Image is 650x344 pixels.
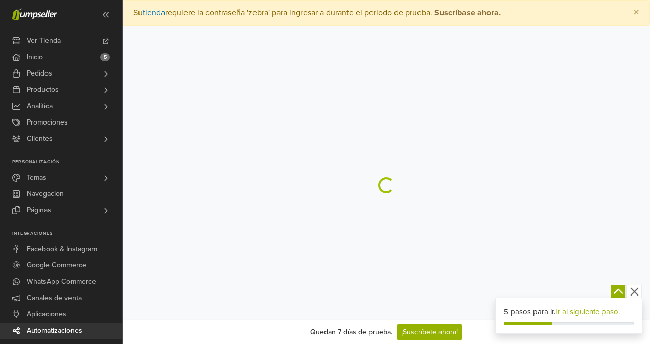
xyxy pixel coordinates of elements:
[27,290,82,306] span: Canales de venta
[27,306,66,323] span: Aplicaciones
[27,33,61,49] span: Ver Tienda
[27,114,68,131] span: Promociones
[27,98,53,114] span: Analítica
[27,202,51,218] span: Páginas
[555,307,620,316] a: Ir al siguiente paso.
[623,1,649,25] button: Close
[27,241,97,257] span: Facebook & Instagram
[397,324,462,340] a: ¡Suscríbete ahora!
[432,8,501,18] a: Suscríbase ahora.
[27,131,53,147] span: Clientes
[27,82,59,98] span: Productos
[27,169,47,186] span: Temas
[27,257,86,274] span: Google Commerce
[12,159,122,165] p: Personalización
[27,49,43,65] span: Inicio
[27,186,64,202] span: Navegacion
[633,5,639,20] span: ×
[504,306,634,318] div: 5 pasos para ir.
[100,53,110,61] span: 5
[12,231,122,237] p: Integraciones
[27,274,96,290] span: WhatsApp Commerce
[27,65,52,82] span: Pedidos
[143,8,165,18] a: tienda
[434,8,501,18] strong: Suscríbase ahora.
[310,327,392,337] div: Quedan 7 días de prueba.
[27,323,82,339] span: Automatizaciones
